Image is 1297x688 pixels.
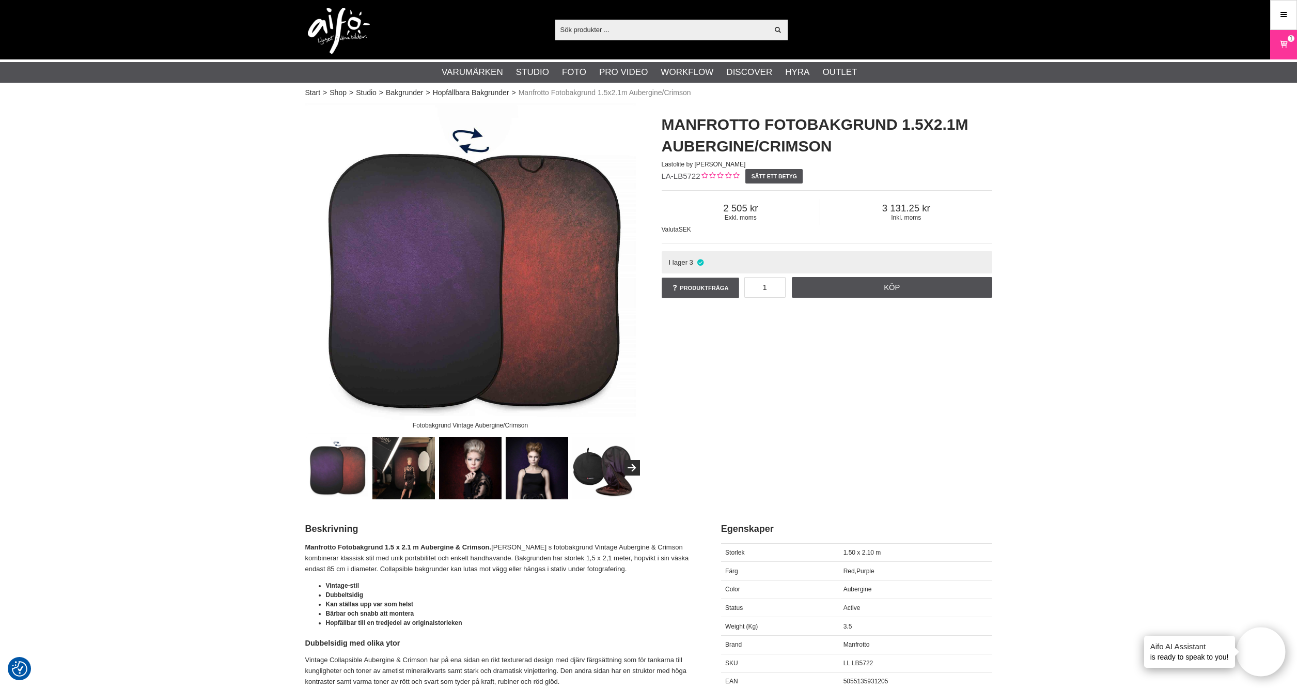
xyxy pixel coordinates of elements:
a: Foto [562,66,586,79]
h2: Egenskaper [721,523,992,536]
span: > [349,87,353,98]
span: EAN [725,678,738,685]
span: Brand [725,641,742,648]
a: Pro Video [599,66,648,79]
span: Weight (Kg) [725,623,758,630]
a: Workflow [661,66,713,79]
span: Exkl. moms [662,214,820,221]
span: 5055135931205 [843,678,888,685]
div: is ready to speak to you! [1144,636,1235,668]
span: SEK [679,226,691,233]
span: Active [843,604,861,611]
span: SKU [725,660,738,667]
span: Manfrotto Fotobakgrund 1.5x2.1m Aubergine/Crimson [519,87,691,98]
img: Fotobakgrund Vintage Aubergine/Crimson [305,103,636,434]
span: 2 505 [662,203,820,214]
i: I lager [696,258,705,266]
button: Samtyckesinställningar [12,660,27,678]
span: Red,Purple [843,568,874,575]
a: Studio [516,66,549,79]
h4: Dubbelsidig med olika ytor [305,638,695,648]
span: 1 [1289,34,1293,43]
div: Kundbetyg: 0 [700,171,739,182]
span: 3 131.25 [820,203,992,214]
img: logo.png [308,8,370,54]
span: I lager [668,258,687,266]
span: Inkl. moms [820,214,992,221]
span: 3 [690,258,693,266]
span: LL LB5722 [843,660,873,667]
span: Status [725,604,743,611]
a: Bakgrunder [386,87,423,98]
span: Färg [725,568,738,575]
img: Fotograf Therese Asplund - Aubergine [506,437,568,499]
span: > [323,87,327,98]
strong: Dubbeltsidig [326,591,364,599]
a: Discover [726,66,772,79]
img: Collapsible viks till 1/3 av sin storlek [572,437,635,499]
span: Color [725,586,740,593]
span: Aubergine [843,586,872,593]
a: Varumärken [442,66,503,79]
h4: Aifo AI Assistant [1150,641,1229,652]
button: Next [624,460,640,476]
img: Vintage fotobakgrunder för porträtt och fashion [372,437,435,499]
span: LA-LB5722 [662,172,700,180]
span: > [512,87,516,98]
p: Vintage Collapsible Aubergine & Crimson har på ena sidan en rikt texturerad design med djärv färg... [305,655,695,687]
strong: Kan ställas upp var som helst [326,601,413,608]
strong: Bärbar och snabb att montera [326,610,414,617]
span: 3.5 [843,623,852,630]
a: Sätt ett betyg [745,169,803,184]
span: 1.50 x 2.10 m [843,549,881,556]
h1: Manfrotto Fotobakgrund 1.5x2.1m Aubergine/Crimson [662,114,992,157]
a: Hyra [785,66,809,79]
strong: Manfrotto Fotobakgrund 1.5 x 2.1 m Aubergine & Crimson. [305,543,492,551]
a: Hopfällbara Bakgrunder [433,87,509,98]
img: Fotograf Therese Asplund - Crimson [439,437,502,499]
h2: Beskrivning [305,523,695,536]
span: Manfrotto [843,641,870,648]
input: Sök produkter ... [555,22,769,37]
strong: Hopfällbar till en tredjedel av originalstorleken [326,619,462,626]
a: Studio [356,87,377,98]
a: Outlet [822,66,857,79]
a: Shop [330,87,347,98]
img: Revisit consent button [12,661,27,677]
span: > [426,87,430,98]
strong: Vintage-stil [326,582,359,589]
a: Start [305,87,321,98]
p: [PERSON_NAME] s fotobakgrund Vintage Aubergine & Crimson kombinerar klassisk stil med unik portab... [305,542,695,574]
span: Storlek [725,549,744,556]
span: > [379,87,383,98]
span: Valuta [662,226,679,233]
span: Lastolite by [PERSON_NAME] [662,161,746,168]
img: Fotobakgrund Vintage Aubergine/Crimson [306,437,368,499]
a: 1 [1271,33,1296,57]
a: Produktfråga [662,278,739,298]
div: Fotobakgrund Vintage Aubergine/Crimson [404,416,537,434]
a: Köp [792,277,992,298]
